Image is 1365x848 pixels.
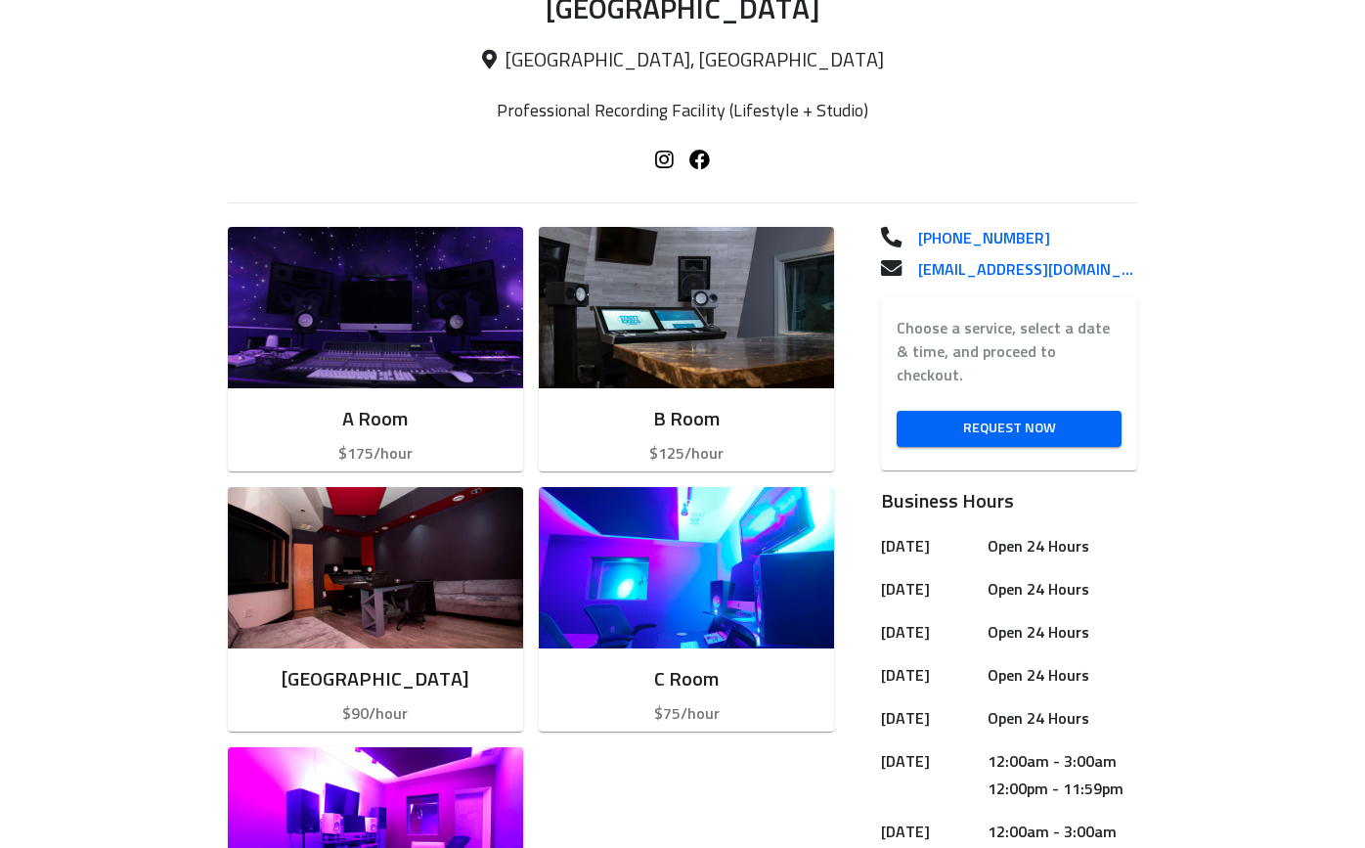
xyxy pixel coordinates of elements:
h6: Business Hours [881,486,1137,517]
h6: [DATE] [881,619,980,647]
span: Request Now [912,417,1106,441]
p: Professional Recording Facility (Lifestyle + Studio) [455,101,909,122]
h6: Open 24 Hours [988,533,1129,560]
h6: Open 24 Hours [988,705,1129,733]
p: $175/hour [243,442,507,466]
img: Room image [539,227,834,388]
label: Choose a service, select a date & time, and proceed to checkout. [897,317,1122,387]
a: [PHONE_NUMBER] [903,227,1137,250]
h6: 12:00am - 3:00am [988,819,1129,846]
img: Room image [228,227,523,388]
p: $75/hour [554,702,818,726]
button: B Room$125/hour [539,227,834,471]
h6: A Room [243,404,507,435]
h6: 12:00pm - 11:59pm [988,776,1129,803]
h6: 12:00am - 3:00am [988,748,1129,776]
h6: [DATE] [881,662,980,690]
h6: C Room [554,664,818,695]
p: $125/hour [554,442,818,466]
a: [EMAIL_ADDRESS][DOMAIN_NAME] [903,258,1137,282]
img: Room image [539,487,834,648]
h6: [DATE] [881,748,980,776]
p: [GEOGRAPHIC_DATA], [GEOGRAPHIC_DATA] [228,49,1138,73]
h6: Open 24 Hours [988,619,1129,647]
button: [GEOGRAPHIC_DATA]$90/hour [228,487,523,732]
h6: B Room [554,404,818,435]
h6: [DATE] [881,705,980,733]
h6: [DATE] [881,533,980,560]
button: C Room$75/hour [539,487,834,732]
h6: Open 24 Hours [988,662,1129,690]
img: Room image [228,487,523,648]
h6: [DATE] [881,819,980,846]
h6: [DATE] [881,576,980,603]
h6: Open 24 Hours [988,576,1129,603]
button: A Room$175/hour [228,227,523,471]
p: $90/hour [243,702,507,726]
a: Request Now [897,411,1122,447]
h6: [GEOGRAPHIC_DATA] [243,664,507,695]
